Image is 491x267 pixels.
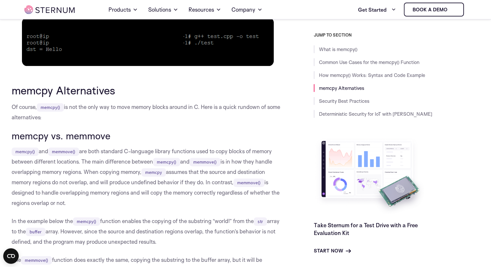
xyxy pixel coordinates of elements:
a: Deterministic Security for IoT with [PERSON_NAME] [319,111,432,117]
a: How memcpy() Works: Syntax and Code Example [319,72,425,78]
a: Products [108,1,138,19]
button: Open CMP widget [3,248,19,264]
img: sternum iot [25,5,75,14]
img: memcpy-output-example [22,17,274,66]
code: buffer [26,228,46,236]
img: Take Sternum for a Test Drive with a Free Evaluation Kit [314,136,427,216]
p: In the example below the function enables the copying of the substring “world!” from the array to... [12,216,285,247]
code: memmove() [233,178,264,187]
a: memcpy Alternatives [319,85,364,91]
code: memcpy() [12,147,39,156]
img: sternum iot [450,7,455,12]
a: Company [231,1,262,19]
h2: memcpy Alternatives [12,84,285,96]
code: memcpy() [153,158,180,166]
a: Take Sternum for a Test Drive with a Free Evaluation Kit [314,222,418,236]
code: memmove() [21,256,52,264]
a: Security Best Practices [319,98,369,104]
code: str [254,217,267,226]
code: memcpy() [73,217,100,226]
a: Common Use Cases for the memcpy() Function [319,59,419,65]
h3: JUMP TO SECTION [314,32,480,37]
p: The output looks like this: [12,7,285,66]
a: Resources [189,1,221,19]
p: Of course, is not the only way to move memory blocks around in C. Here is a quick rundown of some... [12,102,285,123]
a: What is memcpy() [319,46,357,52]
code: memmove() [189,158,220,166]
a: Book a demo [404,3,464,16]
a: Get Started [358,3,396,16]
h3: memcpy vs. memmove [12,130,285,141]
p: and are both standard C-language library functions used to copy blocks of memory between differen... [12,146,285,208]
code: memcpy() [37,103,64,112]
code: memcpy [141,168,166,176]
a: Start Now [314,247,351,255]
a: Solutions [148,1,178,19]
code: memmove() [48,147,79,156]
